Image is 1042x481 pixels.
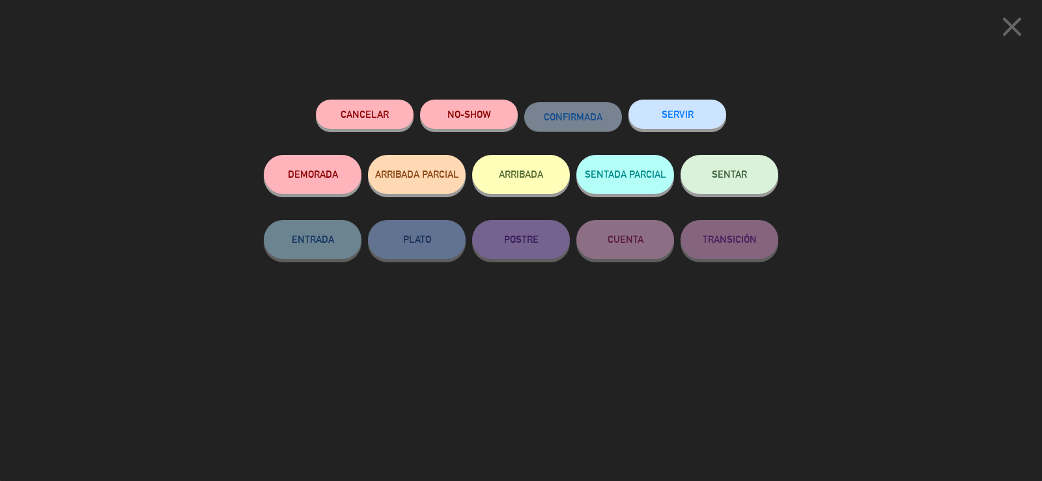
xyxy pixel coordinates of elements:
[368,155,466,194] button: ARRIBADA PARCIAL
[992,10,1032,48] button: close
[681,220,778,259] button: TRANSICIÓN
[472,220,570,259] button: POSTRE
[316,100,414,129] button: Cancelar
[375,169,459,180] span: ARRIBADA PARCIAL
[264,220,361,259] button: ENTRADA
[472,155,570,194] button: ARRIBADA
[712,169,747,180] span: SENTAR
[264,155,361,194] button: DEMORADA
[544,111,602,122] span: CONFIRMADA
[681,155,778,194] button: SENTAR
[576,155,674,194] button: SENTADA PARCIAL
[628,100,726,129] button: SERVIR
[420,100,518,129] button: NO-SHOW
[524,102,622,131] button: CONFIRMADA
[368,220,466,259] button: PLATO
[996,10,1028,43] i: close
[576,220,674,259] button: CUENTA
